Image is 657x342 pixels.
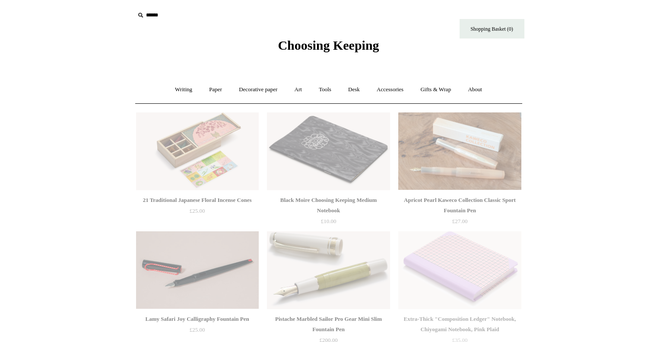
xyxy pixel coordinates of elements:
[267,231,390,309] img: Pistache Marbled Sailor Pro Gear Mini Slim Fountain Pen
[136,195,259,230] a: 21 Traditional Japanese Floral Incense Cones £25.00
[398,231,521,309] img: Extra-Thick "Composition Ledger" Notebook, Chiyogami Notebook, Pink Plaid
[369,78,411,101] a: Accessories
[201,78,230,101] a: Paper
[267,231,390,309] a: Pistache Marbled Sailor Pro Gear Mini Slim Fountain Pen Pistache Marbled Sailor Pro Gear Mini Sli...
[321,218,336,224] span: £10.00
[267,112,390,190] img: Black Moire Choosing Keeping Medium Notebook
[398,231,521,309] a: Extra-Thick "Composition Ledger" Notebook, Chiyogami Notebook, Pink Plaid Extra-Thick "Compositio...
[138,195,257,205] div: 21 Traditional Japanese Floral Incense Cones
[231,78,285,101] a: Decorative paper
[138,314,257,324] div: Lamy Safari Joy Calligraphy Fountain Pen
[460,78,490,101] a: About
[267,112,390,190] a: Black Moire Choosing Keeping Medium Notebook Black Moire Choosing Keeping Medium Notebook
[269,314,387,335] div: Pistache Marbled Sailor Pro Gear Mini Slim Fountain Pen
[136,112,259,190] img: 21 Traditional Japanese Floral Incense Cones
[136,231,259,309] a: Lamy Safari Joy Calligraphy Fountain Pen Lamy Safari Joy Calligraphy Fountain Pen
[413,78,459,101] a: Gifts & Wrap
[136,112,259,190] a: 21 Traditional Japanese Floral Incense Cones 21 Traditional Japanese Floral Incense Cones
[136,231,259,309] img: Lamy Safari Joy Calligraphy Fountain Pen
[460,19,524,38] a: Shopping Basket (0)
[398,112,521,190] img: Apricot Pearl Kaweco Collection Classic Sport Fountain Pen
[400,195,519,216] div: Apricot Pearl Kaweco Collection Classic Sport Fountain Pen
[311,78,339,101] a: Tools
[287,78,310,101] a: Art
[167,78,200,101] a: Writing
[278,38,379,52] span: Choosing Keeping
[340,78,368,101] a: Desk
[398,195,521,230] a: Apricot Pearl Kaweco Collection Classic Sport Fountain Pen £27.00
[278,45,379,51] a: Choosing Keeping
[190,208,205,214] span: £25.00
[267,195,390,230] a: Black Moire Choosing Keeping Medium Notebook £10.00
[400,314,519,335] div: Extra-Thick "Composition Ledger" Notebook, Chiyogami Notebook, Pink Plaid
[269,195,387,216] div: Black Moire Choosing Keeping Medium Notebook
[190,326,205,333] span: £25.00
[398,112,521,190] a: Apricot Pearl Kaweco Collection Classic Sport Fountain Pen Apricot Pearl Kaweco Collection Classi...
[452,218,468,224] span: £27.00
